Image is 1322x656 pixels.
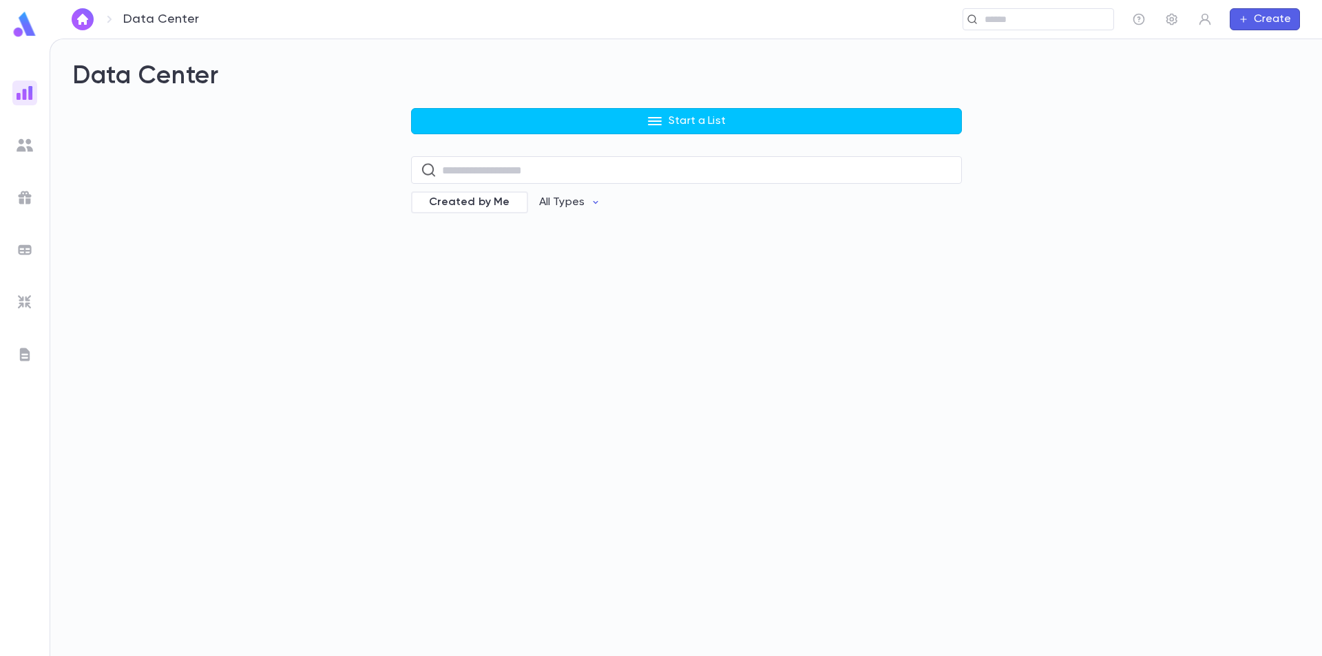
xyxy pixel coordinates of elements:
h2: Data Center [72,61,1300,92]
p: All Types [539,195,585,209]
p: Data Center [123,12,199,27]
img: logo [11,11,39,38]
img: campaigns_grey.99e729a5f7ee94e3726e6486bddda8f1.svg [17,189,33,206]
img: imports_grey.530a8a0e642e233f2baf0ef88e8c9fcb.svg [17,294,33,310]
button: Create [1230,8,1300,30]
span: Created by Me [421,195,518,209]
div: Created by Me [411,191,528,213]
img: students_grey.60c7aba0da46da39d6d829b817ac14fc.svg [17,137,33,154]
button: Start a List [411,108,962,134]
img: reports_gradient.dbe2566a39951672bc459a78b45e2f92.svg [17,85,33,101]
p: Start a List [669,114,726,128]
img: batches_grey.339ca447c9d9533ef1741baa751efc33.svg [17,242,33,258]
button: All Types [528,189,612,215]
img: home_white.a664292cf8c1dea59945f0da9f25487c.svg [74,14,91,25]
img: letters_grey.7941b92b52307dd3b8a917253454ce1c.svg [17,346,33,363]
